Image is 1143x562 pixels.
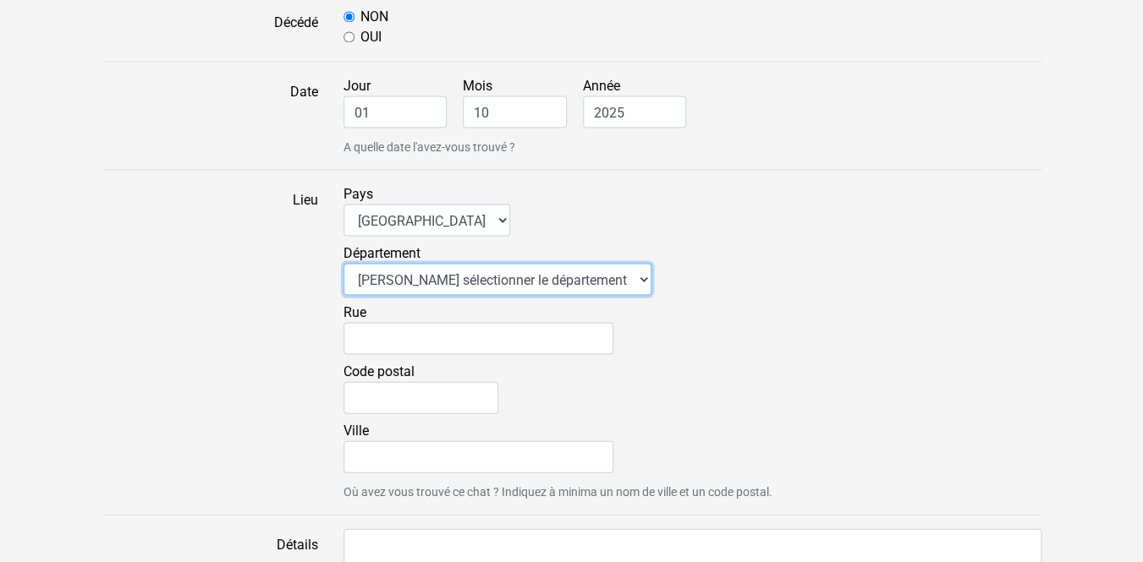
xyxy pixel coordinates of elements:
label: OUI [360,27,382,47]
label: Décédé [90,7,331,47]
label: Ville [343,420,613,472]
label: Année [583,75,700,128]
small: A quelle date l'avez-vous trouvé ? [343,138,1041,156]
small: Où avez vous trouvé ce chat ? Indiquez à minima un nom de ville et un code postal. [343,483,1041,500]
label: Lieu [90,183,331,500]
label: Rue [343,302,613,354]
label: Pays [343,183,510,236]
label: Département [343,243,651,295]
input: Mois [463,95,567,128]
input: Rue [343,322,613,354]
input: Année [583,95,687,128]
input: Ville [343,440,613,472]
label: Date [90,75,331,156]
label: Mois [463,75,580,128]
select: Pays [343,204,510,236]
label: Code postal [343,361,498,413]
input: OUI [343,31,354,42]
input: Code postal [343,381,498,413]
input: NON [343,11,354,22]
label: NON [360,7,388,27]
select: Département [343,263,651,295]
label: Jour [343,75,460,128]
input: Jour [343,95,448,128]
